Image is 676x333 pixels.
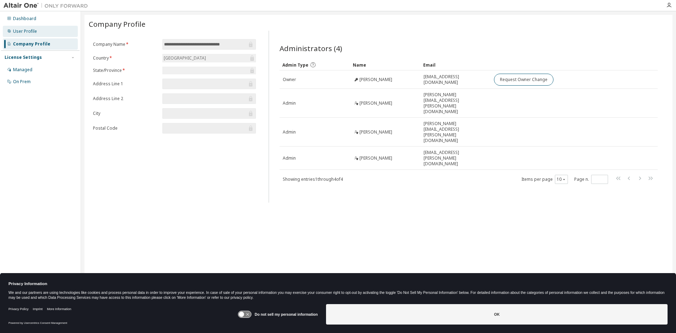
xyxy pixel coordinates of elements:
[424,121,488,143] span: [PERSON_NAME][EMAIL_ADDRESS][PERSON_NAME][DOMAIN_NAME]
[283,77,296,82] span: Owner
[93,125,158,131] label: Postal Code
[162,54,256,62] div: [GEOGRAPHIC_DATA]
[93,111,158,116] label: City
[4,2,92,9] img: Altair One
[359,77,392,82] span: [PERSON_NAME]
[359,129,392,135] span: [PERSON_NAME]
[93,96,158,101] label: Address Line 2
[283,100,296,106] span: Admin
[283,129,296,135] span: Admin
[93,81,158,87] label: Address Line 1
[89,19,145,29] span: Company Profile
[359,100,392,106] span: [PERSON_NAME]
[494,74,553,86] button: Request Owner Change
[574,175,608,184] span: Page n.
[5,55,42,60] div: License Settings
[13,79,31,85] div: On Prem
[13,16,36,21] div: Dashboard
[163,54,207,62] div: [GEOGRAPHIC_DATA]
[283,176,343,182] span: Showing entries 1 through 4 of 4
[424,92,488,115] span: [PERSON_NAME][EMAIL_ADDRESS][PERSON_NAME][DOMAIN_NAME]
[359,155,392,161] span: [PERSON_NAME]
[280,43,342,53] span: Administrators (4)
[13,29,37,34] div: User Profile
[521,175,568,184] span: Items per page
[93,42,158,47] label: Company Name
[423,59,488,70] div: Email
[283,155,296,161] span: Admin
[282,62,308,68] span: Admin Type
[424,74,488,85] span: [EMAIL_ADDRESS][DOMAIN_NAME]
[93,68,158,73] label: State/Province
[353,59,418,70] div: Name
[424,150,488,167] span: [EMAIL_ADDRESS][PERSON_NAME][DOMAIN_NAME]
[93,55,158,61] label: Country
[13,67,32,73] div: Managed
[557,177,566,182] button: 10
[13,41,50,47] div: Company Profile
